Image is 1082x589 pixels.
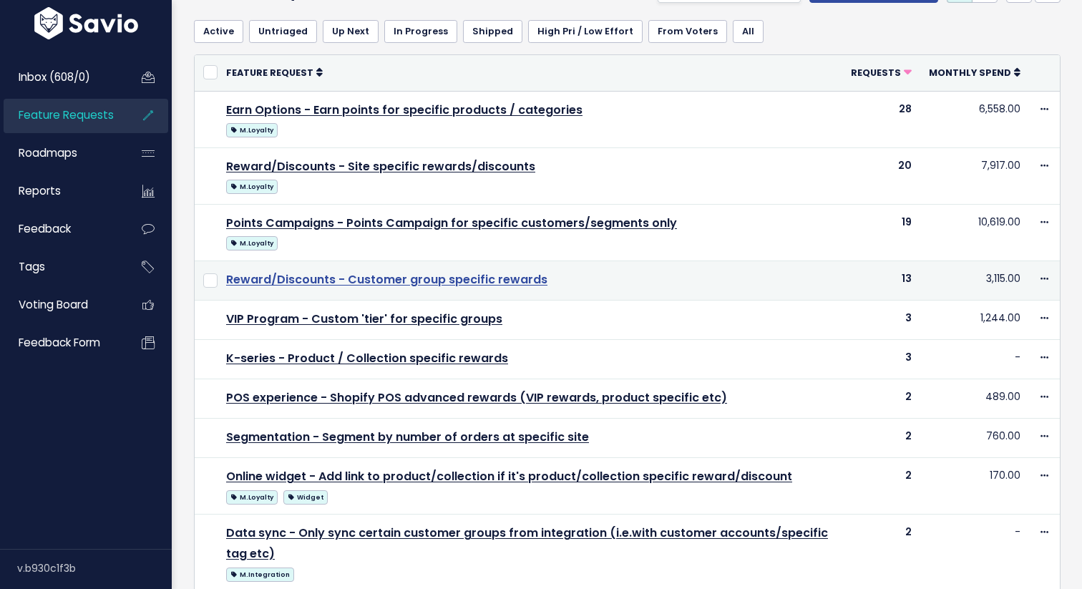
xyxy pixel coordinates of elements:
a: Untriaged [249,20,317,43]
span: Reports [19,183,61,198]
a: POS experience - Shopify POS advanced rewards (VIP rewards, product specific etc) [226,389,727,406]
a: Online widget - Add link to product/collection if it's product/collection specific reward/discount [226,468,792,485]
a: Widget [283,487,328,505]
td: 20 [842,147,920,204]
td: 2 [842,458,920,515]
a: Reports [4,175,119,208]
a: Requests [851,65,912,79]
a: From Voters [648,20,727,43]
span: M.Loyalty [226,236,278,250]
a: Segmentation - Segment by number of orders at specific site [226,429,589,445]
img: logo-white.9d6f32f41409.svg [31,7,142,39]
td: 1,244.00 [920,300,1029,339]
a: M.Loyalty [226,233,278,251]
a: M.Loyalty [226,487,278,505]
a: M.Loyalty [226,120,278,138]
span: M.Loyalty [226,180,278,194]
a: M.Loyalty [226,177,278,195]
a: Points Campaigns - Points Campaign for specific customers/segments only [226,215,677,231]
a: Voting Board [4,288,119,321]
a: Shipped [463,20,522,43]
span: Requests [851,67,901,79]
td: 489.00 [920,379,1029,419]
td: - [920,339,1029,379]
td: 13 [842,261,920,300]
td: 6,558.00 [920,91,1029,147]
span: Inbox (608/0) [19,69,90,84]
td: 3,115.00 [920,261,1029,300]
td: 7,917.00 [920,147,1029,204]
td: 2 [842,379,920,419]
td: 28 [842,91,920,147]
span: Roadmaps [19,145,77,160]
td: 3 [842,300,920,339]
td: 760.00 [920,419,1029,458]
a: VIP Program - Custom 'tier' for specific groups [226,311,502,327]
span: M.Integration [226,568,294,582]
span: Tags [19,259,45,274]
a: K-series - Product / Collection specific rewards [226,350,508,366]
a: Feature Request [226,65,323,79]
span: Feature Request [226,67,313,79]
a: M.Integration [226,565,294,583]
a: Feedback [4,213,119,245]
td: 19 [842,204,920,261]
a: Earn Options - Earn points for specific products / categories [226,102,583,118]
span: Monthly spend [929,67,1011,79]
td: 3 [842,339,920,379]
ul: Filter feature requests [194,20,1061,43]
a: Active [194,20,243,43]
td: 10,619.00 [920,204,1029,261]
a: Feedback form [4,326,119,359]
a: Up Next [323,20,379,43]
span: Voting Board [19,297,88,312]
span: M.Loyalty [226,490,278,505]
a: High Pri / Low Effort [528,20,643,43]
span: Widget [283,490,328,505]
a: Roadmaps [4,137,119,170]
a: Data sync - Only sync certain customer groups from integration (i.e.with customer accounts/specif... [226,525,828,562]
a: Reward/Discounts - Customer group specific rewards [226,271,547,288]
a: Monthly spend [929,65,1020,79]
a: All [733,20,764,43]
a: Inbox (608/0) [4,61,119,94]
td: 2 [842,419,920,458]
div: v.b930c1f3b [17,550,172,587]
a: Feature Requests [4,99,119,132]
a: In Progress [384,20,457,43]
a: Tags [4,250,119,283]
span: M.Loyalty [226,123,278,137]
span: Feedback form [19,335,100,350]
td: 170.00 [920,458,1029,515]
a: Reward/Discounts - Site specific rewards/discounts [226,158,535,175]
span: Feedback [19,221,71,236]
span: Feature Requests [19,107,114,122]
